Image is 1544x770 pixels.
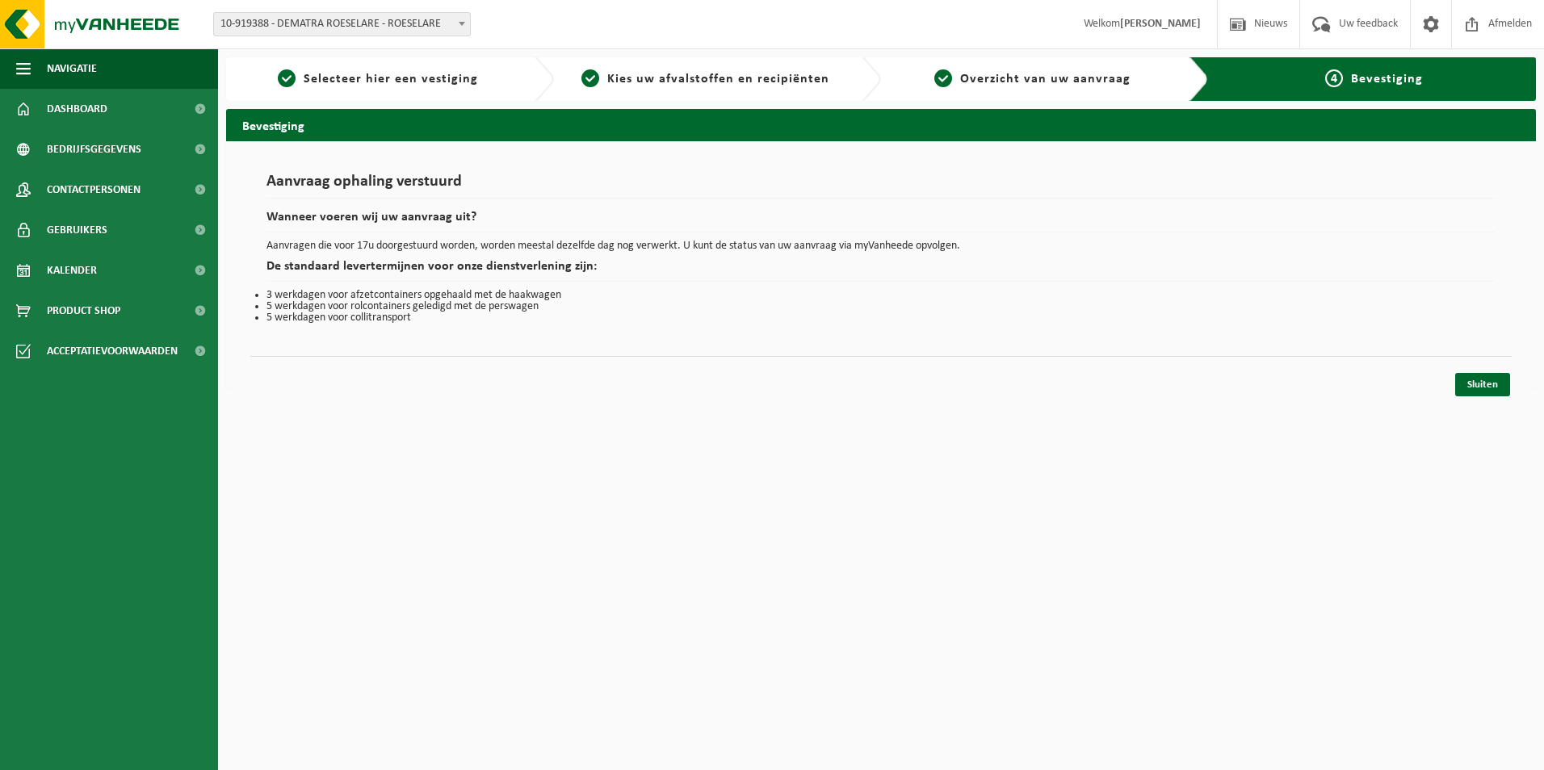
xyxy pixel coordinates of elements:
[266,301,1496,312] li: 5 werkdagen voor rolcontainers geledigd met de perswagen
[226,109,1536,140] h2: Bevestiging
[47,129,141,169] span: Bedrijfsgegevens
[47,210,107,250] span: Gebruikers
[266,241,1496,252] p: Aanvragen die voor 17u doorgestuurd worden, worden meestal dezelfde dag nog verwerkt. U kunt de s...
[1120,18,1201,30] strong: [PERSON_NAME]
[47,169,141,210] span: Contactpersonen
[1325,69,1343,87] span: 4
[607,73,829,86] span: Kies uw afvalstoffen en recipiënten
[960,73,1131,86] span: Overzicht van uw aanvraag
[47,331,178,371] span: Acceptatievoorwaarden
[934,69,952,87] span: 3
[304,73,478,86] span: Selecteer hier een vestiging
[47,89,107,129] span: Dashboard
[1455,373,1510,396] a: Sluiten
[266,312,1496,324] li: 5 werkdagen voor collitransport
[581,69,599,87] span: 2
[889,69,1177,89] a: 3Overzicht van uw aanvraag
[1351,73,1423,86] span: Bevestiging
[47,291,120,331] span: Product Shop
[278,69,296,87] span: 1
[266,211,1496,232] h2: Wanneer voeren wij uw aanvraag uit?
[47,250,97,291] span: Kalender
[562,69,850,89] a: 2Kies uw afvalstoffen en recipiënten
[266,260,1496,282] h2: De standaard levertermijnen voor onze dienstverlening zijn:
[266,290,1496,301] li: 3 werkdagen voor afzetcontainers opgehaald met de haakwagen
[213,12,471,36] span: 10-919388 - DEMATRA ROESELARE - ROESELARE
[234,69,522,89] a: 1Selecteer hier een vestiging
[47,48,97,89] span: Navigatie
[266,174,1496,199] h1: Aanvraag ophaling verstuurd
[214,13,470,36] span: 10-919388 - DEMATRA ROESELARE - ROESELARE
